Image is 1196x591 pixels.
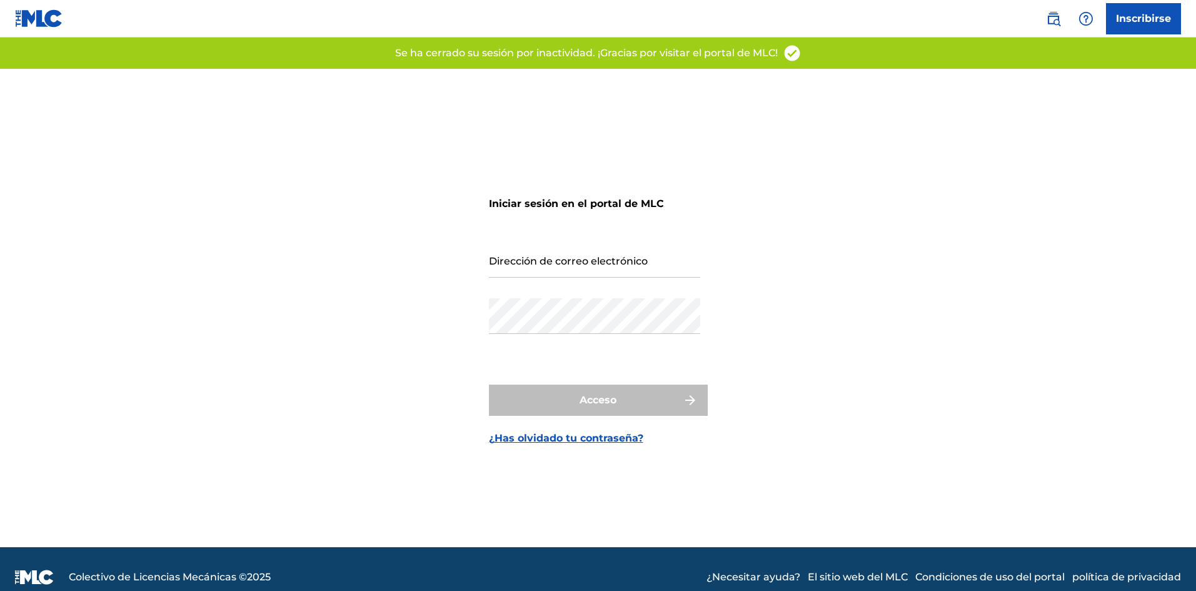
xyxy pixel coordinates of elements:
a: Inscribirse [1106,3,1181,34]
font: 2025 [247,571,271,583]
a: Búsqueda pública [1041,6,1066,31]
font: política de privacidad [1072,571,1181,583]
a: ¿Has olvidado tu contraseña? [489,431,643,446]
font: Se ha cerrado su sesión por inactividad. ¡Gracias por visitar el portal de MLC! [395,47,778,59]
img: buscar [1046,11,1061,26]
a: política de privacidad [1072,570,1181,585]
img: logo [15,570,54,585]
font: El sitio web del MLC [808,571,908,583]
a: El sitio web del MLC [808,570,908,585]
a: ¿Necesitar ayuda? [706,570,800,585]
font: Inscribirse [1116,13,1171,24]
font: ¿Has olvidado tu contraseña? [489,432,643,444]
font: ¿Necesitar ayuda? [706,571,800,583]
font: Colectivo de Licencias Mecánicas © [69,571,247,583]
img: acceso [783,44,802,63]
a: Condiciones de uso del portal [915,570,1065,585]
font: Condiciones de uso del portal [915,571,1065,583]
img: ayuda [1078,11,1093,26]
font: Iniciar sesión en el portal de MLC [489,198,664,210]
div: Ayuda [1073,6,1098,31]
img: Logotipo del MLC [15,9,63,28]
